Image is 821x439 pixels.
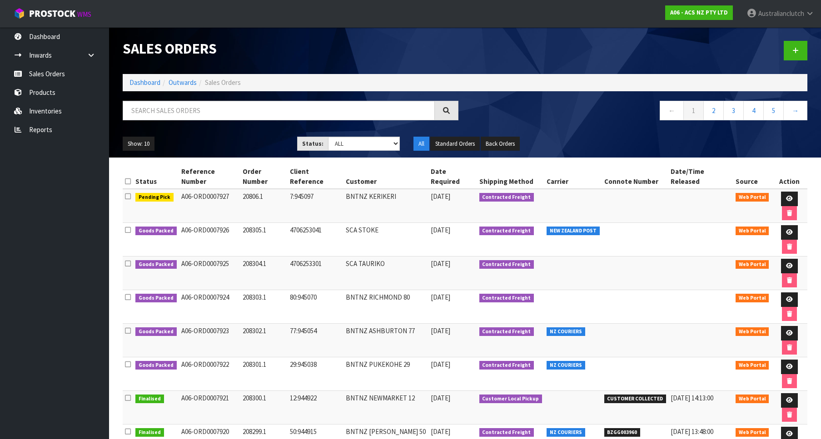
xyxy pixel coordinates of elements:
span: Goods Packed [135,260,177,269]
a: Outwards [169,78,197,87]
span: Goods Packed [135,327,177,336]
th: Date/Time Released [668,164,733,189]
span: Finalised [135,395,164,404]
th: Connote Number [602,164,669,189]
td: 29:945038 [288,357,343,391]
th: Action [771,164,807,189]
td: 77:945054 [288,324,343,357]
span: Customer Local Pickup [479,395,542,404]
td: 208300.1 [240,391,288,424]
span: [DATE] [431,394,450,402]
td: 12:944922 [288,391,343,424]
span: [DATE] [431,326,450,335]
th: Status [133,164,179,189]
th: Source [733,164,771,189]
span: [DATE] [431,259,450,268]
span: Goods Packed [135,227,177,236]
span: Web Portal [736,395,769,404]
td: 80:945070 [288,290,343,324]
td: 20806.1 [240,189,288,223]
span: Goods Packed [135,361,177,370]
td: BNTNZ PUKEKOHE 29 [343,357,428,391]
td: A06-ORD0007922 [179,357,240,391]
button: Standard Orders [430,137,480,151]
strong: A06 - ACS NZ PTY LTD [670,9,728,16]
td: BNTNZ ASHBURTON 77 [343,324,428,357]
td: BNTNZ RICHMOND 80 [343,290,428,324]
th: Carrier [544,164,602,189]
h1: Sales Orders [123,41,458,57]
span: Pending Pick [135,193,174,202]
span: Web Portal [736,327,769,336]
span: Web Portal [736,260,769,269]
a: ← [660,101,684,120]
th: Client Reference [288,164,343,189]
span: Web Portal [736,294,769,303]
td: 208303.1 [240,290,288,324]
th: Reference Number [179,164,240,189]
span: [DATE] [431,226,450,234]
td: BNTNZ KERIKERI [343,189,428,223]
span: [DATE] [431,293,450,301]
img: cube-alt.png [14,8,25,19]
td: BNTNZ NEWMARKET 12 [343,391,428,424]
span: Australianclutch [758,9,804,18]
td: 208304.1 [240,256,288,290]
th: Date Required [428,164,477,189]
td: SCA STOKE [343,223,428,256]
span: Contracted Freight [479,294,534,303]
td: 208301.1 [240,357,288,391]
td: 7:945097 [288,189,343,223]
a: 3 [723,101,744,120]
span: Contracted Freight [479,193,534,202]
span: NEW ZEALAND POST [547,227,600,236]
td: A06-ORD0007925 [179,256,240,290]
a: → [783,101,807,120]
span: NZ COURIERS [547,428,585,437]
input: Search sales orders [123,101,435,120]
td: A06-ORD0007923 [179,324,240,357]
span: [DATE] 14:13:00 [671,394,713,402]
span: Contracted Freight [479,361,534,370]
td: A06-ORD0007926 [179,223,240,256]
td: SCA TAURIKO [343,256,428,290]
span: [DATE] 13:48:00 [671,427,713,436]
a: Dashboard [129,78,160,87]
a: 5 [763,101,784,120]
td: 4706253301 [288,256,343,290]
td: 208302.1 [240,324,288,357]
a: 2 [703,101,724,120]
span: BZGG003960 [604,428,641,437]
span: Contracted Freight [479,428,534,437]
span: NZ COURIERS [547,361,585,370]
span: [DATE] [431,427,450,436]
span: CUSTOMER COLLECTED [604,395,667,404]
small: WMS [77,10,91,19]
td: A06-ORD0007924 [179,290,240,324]
span: Contracted Freight [479,260,534,269]
a: 1 [683,101,704,120]
nav: Page navigation [472,101,808,123]
button: Back Orders [481,137,520,151]
span: Web Portal [736,361,769,370]
span: Web Portal [736,227,769,236]
span: [DATE] [431,360,450,369]
span: Web Portal [736,193,769,202]
span: NZ COURIERS [547,327,585,336]
span: Sales Orders [205,78,241,87]
span: Contracted Freight [479,327,534,336]
button: All [413,137,429,151]
span: Contracted Freight [479,227,534,236]
a: 4 [743,101,764,120]
th: Customer [343,164,428,189]
td: 4706253041 [288,223,343,256]
td: A06-ORD0007927 [179,189,240,223]
span: Finalised [135,428,164,437]
span: Web Portal [736,428,769,437]
strong: Status: [302,140,323,148]
span: [DATE] [431,192,450,201]
span: Goods Packed [135,294,177,303]
button: Show: 10 [123,137,154,151]
td: A06-ORD0007921 [179,391,240,424]
th: Order Number [240,164,288,189]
